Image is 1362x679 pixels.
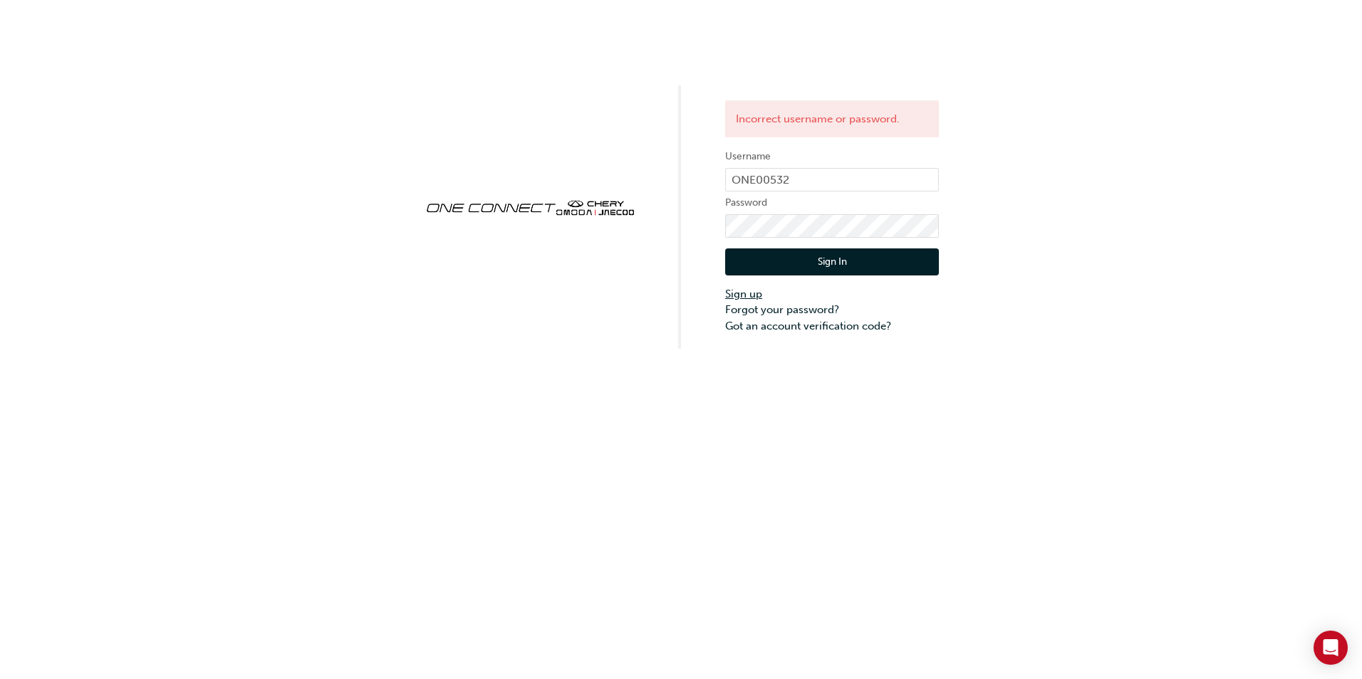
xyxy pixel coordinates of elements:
[725,168,939,192] input: Username
[725,194,939,211] label: Password
[725,248,939,275] button: Sign In
[725,286,939,302] a: Sign up
[725,148,939,165] label: Username
[725,302,939,318] a: Forgot your password?
[423,188,637,225] img: oneconnect
[725,318,939,335] a: Got an account verification code?
[1314,631,1348,665] div: Open Intercom Messenger
[725,100,939,138] div: Incorrect username or password.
